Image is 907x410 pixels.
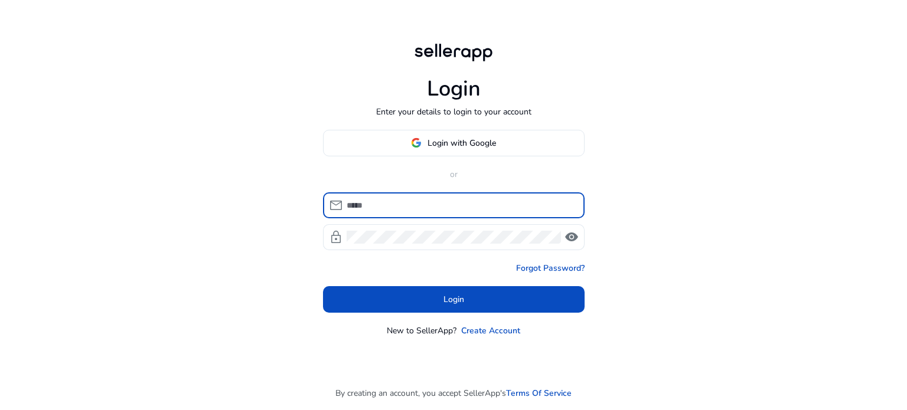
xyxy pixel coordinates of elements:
[506,387,572,399] a: Terms Of Service
[565,230,579,244] span: visibility
[376,106,531,118] p: Enter your details to login to your account
[427,76,481,101] h1: Login
[323,130,585,156] button: Login with Google
[387,324,456,337] p: New to SellerApp?
[329,198,343,212] span: mail
[461,324,520,337] a: Create Account
[323,168,585,181] p: or
[443,293,464,306] span: Login
[411,137,422,148] img: google-logo.svg
[323,286,585,313] button: Login
[516,262,585,274] a: Forgot Password?
[428,137,496,149] span: Login with Google
[329,230,343,244] span: lock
